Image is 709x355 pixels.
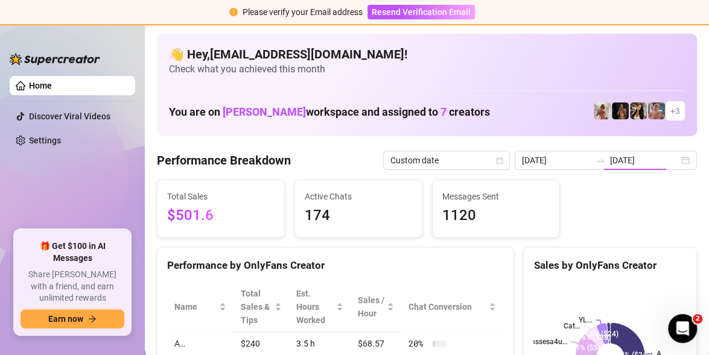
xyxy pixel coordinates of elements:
[440,105,447,118] span: 7
[223,105,306,118] span: [PERSON_NAME]
[174,300,217,313] span: Name
[596,156,605,165] span: to
[670,104,680,118] span: + 3
[596,156,605,165] span: swap-right
[48,314,83,324] span: Earn now
[234,282,289,332] th: Total Sales & Tips
[610,154,679,167] input: End date
[169,105,490,119] h1: You are on workspace and assigned to creators
[409,300,486,313] span: Chat Conversion
[243,5,363,19] div: Please verify your Email address
[241,287,272,327] span: Total Sales & Tips
[21,309,124,328] button: Earn nowarrow-right
[29,81,52,90] a: Home
[564,322,580,330] text: Cat…
[693,314,702,324] span: 2
[367,5,475,19] button: Resend Verification Email
[88,315,97,323] span: arrow-right
[579,316,593,324] text: YL…
[522,338,567,347] text: Prinssesa4u…
[29,136,61,145] a: Settings
[351,282,402,332] th: Sales / Hour
[612,102,629,119] img: D
[401,282,503,332] th: Chat Conversion
[229,8,238,16] span: exclamation-circle
[630,102,647,119] img: AD
[296,287,334,327] div: Est. Hours Worked
[167,282,234,332] th: Name
[496,157,503,164] span: calendar
[167,190,275,203] span: Total Sales
[358,294,385,320] span: Sales / Hour
[533,257,687,274] div: Sales by OnlyFans Creator
[442,190,550,203] span: Messages Sent
[305,190,412,203] span: Active Chats
[167,257,503,274] div: Performance by OnlyFans Creator
[305,204,412,227] span: 174
[21,269,124,304] span: Share [PERSON_NAME] with a friend, and earn unlimited rewards
[409,337,428,350] span: 20 %
[594,102,611,119] img: Green
[372,7,471,17] span: Resend Verification Email
[169,46,685,63] h4: 👋 Hey, [EMAIL_ADDRESS][DOMAIN_NAME] !
[390,151,503,169] span: Custom date
[648,102,665,119] img: YL
[668,314,697,343] iframe: Intercom live chat
[21,240,124,264] span: 🎁 Get $100 in AI Messages
[169,63,685,76] span: Check what you achieved this month
[167,204,275,227] span: $501.6
[29,112,110,121] a: Discover Viral Videos
[157,152,291,169] h4: Performance Breakdown
[10,53,100,65] img: logo-BBDzfeDw.svg
[442,204,550,227] span: 1120
[522,154,591,167] input: Start date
